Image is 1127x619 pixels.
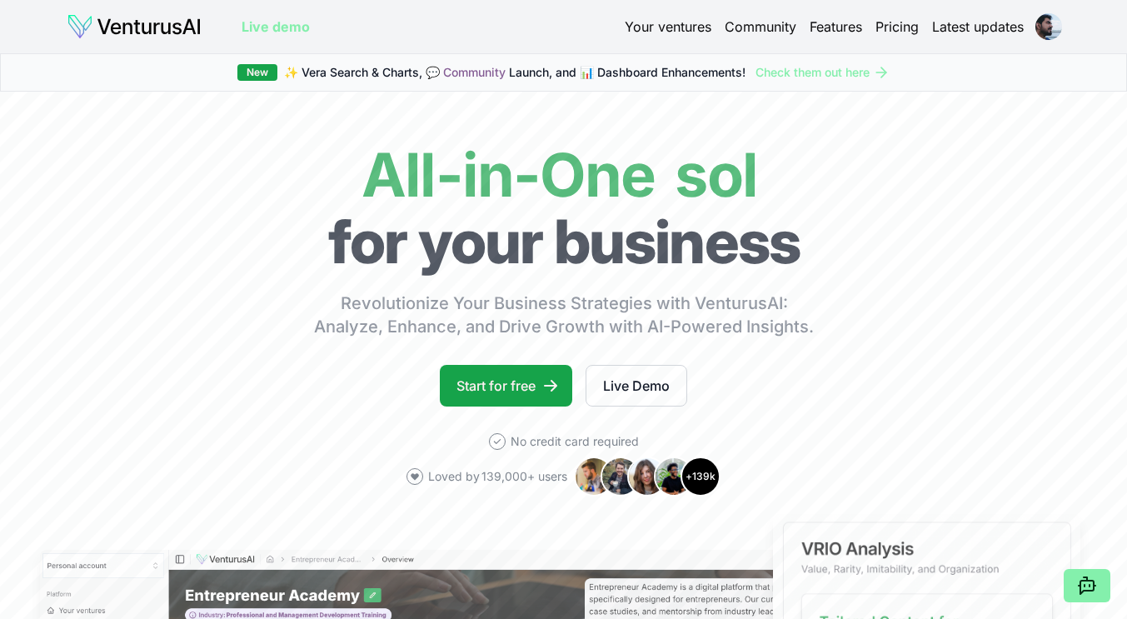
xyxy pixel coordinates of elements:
img: logo [67,13,202,40]
img: Avatar 2 [601,457,641,497]
span: ✨ Vera Search & Charts, 💬 Launch, and 📊 Dashboard Enhancements! [284,64,746,81]
a: Your ventures [625,17,711,37]
img: Avatar 1 [574,457,614,497]
a: Live demo [242,17,310,37]
a: Latest updates [932,17,1024,37]
a: Community [725,17,796,37]
a: Features [810,17,862,37]
a: Community [443,65,506,79]
a: Start for free [440,365,572,407]
img: Avatar 3 [627,457,667,497]
a: Live Demo [586,365,687,407]
a: Pricing [875,17,919,37]
a: Check them out here [755,64,890,81]
img: ACg8ocL_yZitRqpubVdPilM4mLvAeKM3_n-hs257OtfLPhQl0OAXmKVx=s96-c [1035,13,1062,40]
img: Avatar 4 [654,457,694,497]
div: New [237,64,277,81]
